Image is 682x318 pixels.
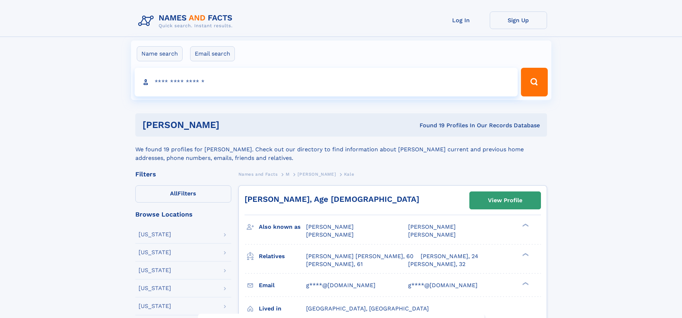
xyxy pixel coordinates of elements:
[490,11,547,29] a: Sign Up
[521,223,529,228] div: ❯
[408,223,456,230] span: [PERSON_NAME]
[521,68,547,96] button: Search Button
[137,46,183,61] label: Name search
[488,192,522,209] div: View Profile
[259,303,306,315] h3: Lived in
[135,137,547,162] div: We found 19 profiles for [PERSON_NAME]. Check out our directory to find information about [PERSON...
[298,172,336,177] span: [PERSON_NAME]
[139,267,171,273] div: [US_STATE]
[408,231,456,238] span: [PERSON_NAME]
[306,223,354,230] span: [PERSON_NAME]
[259,221,306,233] h3: Also known as
[135,11,238,31] img: Logo Names and Facts
[170,190,178,197] span: All
[139,285,171,291] div: [US_STATE]
[139,232,171,237] div: [US_STATE]
[306,231,354,238] span: [PERSON_NAME]
[306,305,429,312] span: [GEOGRAPHIC_DATA], [GEOGRAPHIC_DATA]
[142,120,320,129] h1: [PERSON_NAME]
[245,195,419,204] a: [PERSON_NAME], Age [DEMOGRAPHIC_DATA]
[408,260,465,268] a: [PERSON_NAME], 32
[319,122,540,129] div: Found 19 Profiles In Our Records Database
[238,170,278,179] a: Names and Facts
[344,172,354,177] span: Kale
[286,172,290,177] span: M
[135,171,231,177] div: Filters
[521,252,529,257] div: ❯
[306,252,413,260] a: [PERSON_NAME] [PERSON_NAME], 60
[135,211,231,218] div: Browse Locations
[286,170,290,179] a: M
[298,170,336,179] a: [PERSON_NAME]
[306,260,363,268] a: [PERSON_NAME], 61
[135,185,231,203] label: Filters
[259,250,306,262] h3: Relatives
[259,279,306,291] h3: Email
[190,46,235,61] label: Email search
[135,68,518,96] input: search input
[432,11,490,29] a: Log In
[139,303,171,309] div: [US_STATE]
[521,281,529,286] div: ❯
[421,252,478,260] a: [PERSON_NAME], 24
[470,192,541,209] a: View Profile
[139,250,171,255] div: [US_STATE]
